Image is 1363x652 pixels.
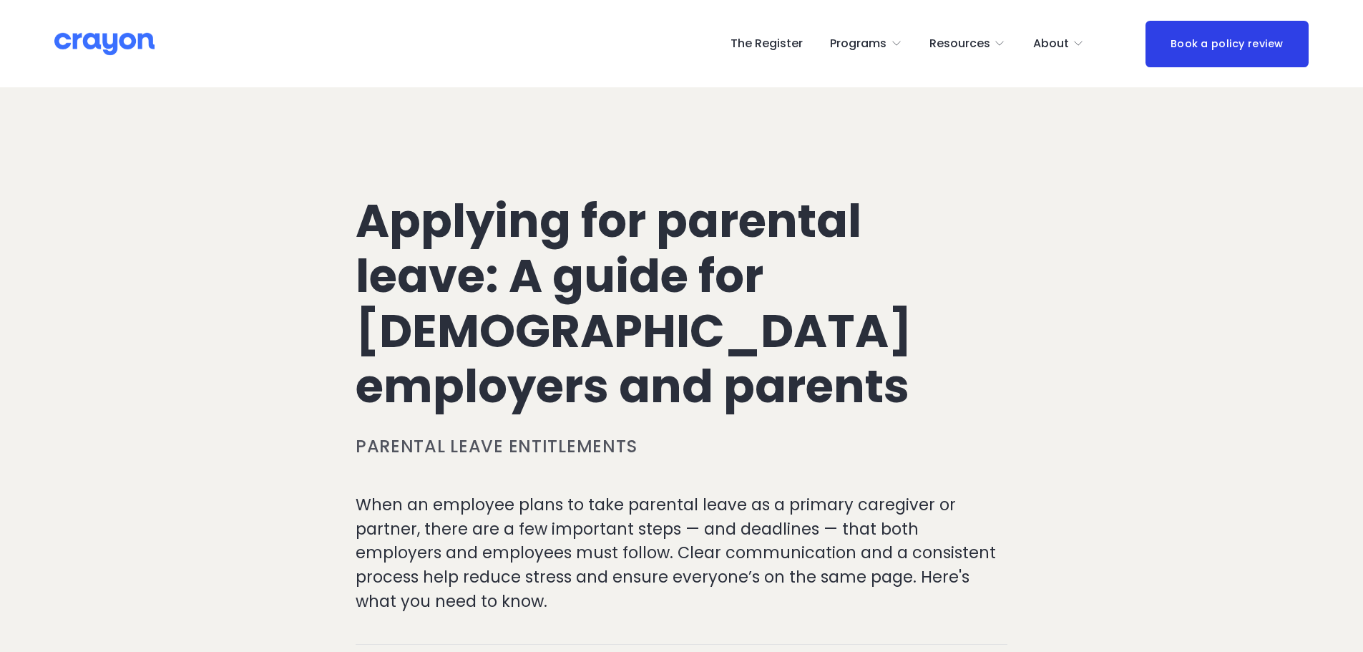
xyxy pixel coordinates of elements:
span: Resources [929,34,990,54]
h1: Applying for parental leave: A guide for [DEMOGRAPHIC_DATA] employers and parents [356,194,1007,414]
a: The Register [731,32,803,55]
a: Book a policy review [1145,21,1309,67]
a: folder dropdown [1033,32,1085,55]
a: folder dropdown [830,32,902,55]
a: Parental leave entitlements [356,434,637,458]
img: Crayon [54,31,155,57]
span: Programs [830,34,886,54]
span: About [1033,34,1069,54]
p: When an employee plans to take parental leave as a primary caregiver or partner, there are a few ... [356,493,1007,613]
a: folder dropdown [929,32,1006,55]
